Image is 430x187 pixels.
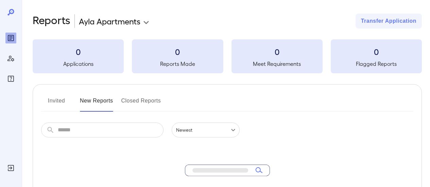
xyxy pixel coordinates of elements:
[121,95,161,112] button: Closed Reports
[172,123,240,137] div: Newest
[231,60,323,68] h5: Meet Requirements
[33,39,422,73] summary: 0Applications0Reports Made0Meet Requirements0Flagged Reports
[132,46,223,57] h3: 0
[231,46,323,57] h3: 0
[41,95,72,112] button: Invited
[5,163,16,173] div: Log Out
[5,53,16,64] div: Manage Users
[331,60,422,68] h5: Flagged Reports
[33,60,124,68] h5: Applications
[33,14,70,29] h2: Reports
[33,46,124,57] h3: 0
[331,46,422,57] h3: 0
[79,16,140,26] p: Ayla Apartments
[80,95,113,112] button: New Reports
[356,14,422,29] button: Transfer Application
[132,60,223,68] h5: Reports Made
[5,73,16,84] div: FAQ
[5,33,16,43] div: Reports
